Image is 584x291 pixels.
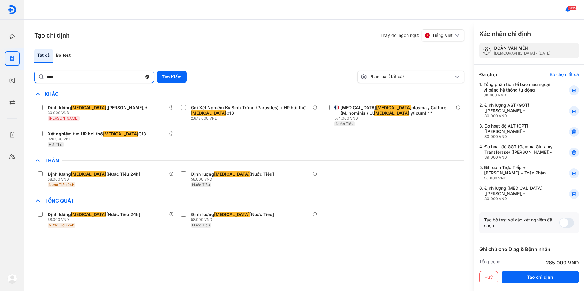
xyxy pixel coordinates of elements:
div: 98.000 VND [484,93,554,98]
div: 920.000 VND [48,137,148,142]
div: Bộ test [53,49,74,63]
span: [MEDICAL_DATA] [376,105,411,110]
div: Định lượng [[PERSON_NAME]]* [48,105,148,110]
div: Tổng cộng [479,259,501,266]
div: Phân loại (Tất cả) [361,74,454,80]
span: Nước Tiểu [192,223,210,227]
h3: Xác nhận chỉ định [479,30,531,38]
div: 30.000 VND [484,134,554,139]
span: [MEDICAL_DATA] [374,110,409,116]
div: Thay đổi ngôn ngữ: [380,29,464,41]
div: 58.000 VND [191,177,276,182]
span: 1835 [568,6,577,10]
div: 574.000 VND [334,116,456,121]
span: Nước Tiểu 24h [49,223,74,227]
div: 58.000 VND [48,177,143,182]
div: 39.000 VND [484,155,554,160]
span: [MEDICAL_DATA] [71,212,106,217]
span: Thận [42,157,62,163]
span: Hơi Thở [49,142,62,147]
div: 58.000 VND [191,217,276,222]
div: Định lượng [Nước Tiểu 24h] [48,212,140,217]
div: 58.000 VND [484,176,554,181]
span: Nước Tiểu [336,121,353,126]
div: 58.000 VND [48,217,143,222]
span: Nước Tiểu 24h [49,182,74,187]
div: Bilirubin Trực Tiếp + [PERSON_NAME] + Toàn Phần [484,165,554,181]
div: Tổng phân tích tế bào máu ngoại vi bằng hệ thống tự động [484,82,554,98]
span: [MEDICAL_DATA] [71,171,106,177]
div: ĐOÀN VĂN MẾN [494,45,550,51]
div: 1. [479,82,554,98]
div: Định lượng AST (GOT) [[PERSON_NAME]]* [484,102,554,118]
button: Tạo chỉ định [502,271,579,283]
img: logo [7,274,17,284]
div: 3. [479,123,554,139]
div: 6. [479,185,554,201]
span: [MEDICAL_DATA] [103,131,138,137]
span: Tiếng Việt [432,33,453,38]
img: logo [8,5,17,14]
span: Khác [42,91,62,97]
button: Tìm Kiếm [157,71,187,83]
span: [MEDICAL_DATA] [214,171,250,177]
span: [PERSON_NAME] [49,116,78,120]
span: [MEDICAL_DATA] [71,105,106,110]
div: 30.000 VND [484,113,554,118]
div: Ghi chú cho Diag & Bệnh nhân [479,246,579,253]
button: Huỷ [479,271,498,283]
h3: Tạo chỉ định [34,31,70,40]
div: Định lượng [Nước Tiểu] [191,171,274,177]
div: 30.000 VND [48,110,150,115]
div: 30.000 VND [484,196,554,201]
div: [DEMOGRAPHIC_DATA] - [DATE] [494,51,550,56]
div: Xét nghiệm tìm HP hơi thở C13 [48,131,146,137]
div: [MEDICAL_DATA] plasma / Culture (M. hominis / U. lyticum) ** [341,105,453,116]
span: [MEDICAL_DATA] [191,110,226,116]
div: Đã chọn [479,71,499,78]
div: 2.673.000 VND [191,116,312,121]
div: 4. [479,144,554,160]
div: Tạo bộ test với các xét nghiệm đã chọn [484,217,559,228]
span: [MEDICAL_DATA] [214,212,250,217]
div: 5. [479,165,554,181]
div: Định lượng [MEDICAL_DATA] [[PERSON_NAME]]* [484,185,554,201]
div: Bỏ chọn tất cả [550,72,579,77]
span: Nước Tiểu [192,182,210,187]
span: Tổng Quát [42,198,77,204]
div: Đo hoạt độ GGT (Gamma Glutamyl Transferase) [[PERSON_NAME]]* [484,144,554,160]
div: Tất cả [34,49,53,63]
div: 285.000 VND [546,259,579,266]
div: Gói Xét Nghiệm Ký Sinh Trùng (Parasites) + HP hơi thở C13 [191,105,310,116]
div: Đo hoạt độ ALT (GPT) [[PERSON_NAME]]* [484,123,554,139]
div: Định lượng [Nước Tiểu] [191,212,274,217]
div: Định lượng [Nước Tiểu 24h] [48,171,140,177]
div: 2. [479,102,554,118]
